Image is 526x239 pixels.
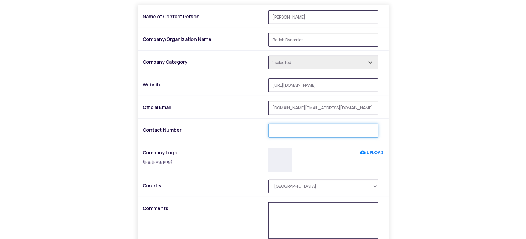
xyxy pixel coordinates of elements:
[143,10,263,23] label: Name of Contact Person
[143,146,263,168] label: Company Logo
[143,155,258,168] div: (jpg, jpeg, png)
[143,78,263,91] label: Website
[143,101,263,113] label: Official Email
[143,124,263,136] label: Contact Number
[143,33,263,45] label: Company/Organization Name
[143,56,263,68] label: Company Category
[360,146,383,159] label: UPLOAD
[143,202,263,215] label: Comments
[143,180,263,192] label: Country
[268,56,378,69] input: Select Category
